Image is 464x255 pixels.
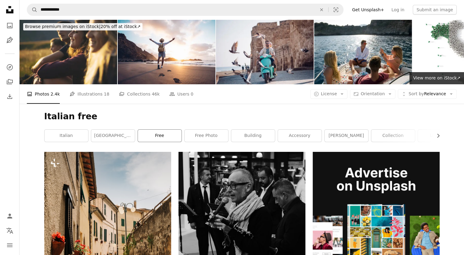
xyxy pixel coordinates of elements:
button: Sort byRelevance [398,89,457,99]
a: building [231,130,275,142]
h1: Italian free [44,111,440,122]
span: License [321,91,337,96]
img: Young man arms outstretched by the sea at sunrise enjoying freedom and life, people travel wellbe... [118,19,215,84]
a: [PERSON_NAME] [325,130,368,142]
a: italian [45,130,88,142]
button: Menu [4,239,16,251]
span: 0 [191,91,193,97]
a: Collections [4,76,16,88]
a: unsplash [418,130,462,142]
a: Get Unsplash+ [348,5,388,15]
a: Home — Unsplash [4,4,16,17]
a: Download History [4,90,16,103]
img: Friends hangout on speed boat in Mediterranean sea [314,19,412,84]
a: collection [371,130,415,142]
a: man holding microphone [178,244,305,250]
a: free photo [185,130,228,142]
button: License [310,89,348,99]
a: Browse premium images on iStock|20% off at iStock↗ [20,19,146,34]
button: Submit an image [413,5,457,15]
button: Orientation [350,89,395,99]
button: Language [4,225,16,237]
button: scroll list to the right [433,130,440,142]
span: Browse premium images on iStock | [25,24,100,29]
a: accessory [278,130,322,142]
span: Orientation [361,91,385,96]
a: Illustrations 18 [70,84,109,104]
a: free [138,130,182,142]
a: Log in [388,5,408,15]
span: Relevance [408,91,446,97]
a: Users 0 [169,84,193,104]
a: Photos [4,19,16,32]
a: a narrow street with a few buildings on both sides [44,244,171,250]
span: View more on iStock ↗ [413,75,460,80]
a: Collections 46k [119,84,160,104]
a: View more on iStock↗ [409,72,464,84]
img: Adventures on the Dolomites: teenagers hiking [20,19,117,84]
img: Young couple having fun riding scooter in old European town [216,19,314,84]
a: Illustrations [4,34,16,46]
a: [GEOGRAPHIC_DATA] [91,130,135,142]
a: Explore [4,61,16,73]
span: 18 [104,91,110,97]
form: Find visuals sitewide [27,4,344,16]
span: 46k [152,91,160,97]
span: Sort by [408,91,424,96]
div: 20% off at iStock ↗ [23,23,142,30]
a: Log in / Sign up [4,210,16,222]
button: Visual search [329,4,343,16]
button: Search Unsplash [27,4,38,16]
button: Clear [315,4,328,16]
